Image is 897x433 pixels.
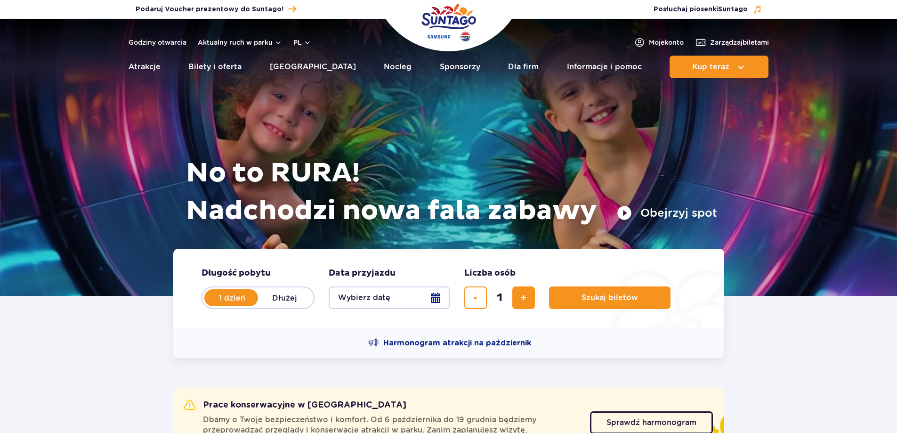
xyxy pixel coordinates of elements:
[173,249,724,328] form: Planowanie wizyty w Park of Poland
[464,286,487,309] button: usuń bilet
[549,286,671,309] button: Szukaj biletów
[582,294,638,302] span: Szukaj biletów
[718,6,748,13] span: Suntago
[136,3,296,16] a: Podaruj Voucher prezentowy do Suntago!
[649,38,684,47] span: Moje konto
[695,37,769,48] a: Zarządzajbiletami
[488,286,511,309] input: liczba biletów
[383,338,531,348] span: Harmonogram atrakcji na październik
[670,56,768,78] button: Kup teraz
[617,205,717,221] button: Obejrzyj spot
[293,38,311,47] button: pl
[184,400,406,411] h2: Prace konserwacyjne w [GEOGRAPHIC_DATA]
[508,56,539,78] a: Dla firm
[464,268,516,279] span: Liczba osób
[188,56,242,78] a: Bilety i oferta
[440,56,480,78] a: Sponsorzy
[654,5,762,14] button: Posłuchaj piosenkiSuntago
[567,56,642,78] a: Informacje i pomoc
[710,38,769,47] span: Zarządzaj biletami
[186,155,717,230] h1: No to RURA! Nadchodzi nowa fala zabawy
[692,63,729,71] span: Kup teraz
[368,337,531,349] a: Harmonogram atrakcji na październik
[202,268,271,279] span: Długość pobytu
[205,288,259,308] label: 1 dzień
[129,56,161,78] a: Atrakcje
[329,268,396,279] span: Data przyjazdu
[512,286,535,309] button: dodaj bilet
[384,56,412,78] a: Nocleg
[634,37,684,48] a: Mojekonto
[136,5,283,14] span: Podaruj Voucher prezentowy do Suntago!
[329,286,450,309] button: Wybierz datę
[258,288,312,308] label: Dłużej
[129,38,186,47] a: Godziny otwarcia
[270,56,356,78] a: [GEOGRAPHIC_DATA]
[654,5,748,14] span: Posłuchaj piosenki
[606,419,696,426] span: Sprawdź harmonogram
[198,39,282,46] button: Aktualny ruch w parku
